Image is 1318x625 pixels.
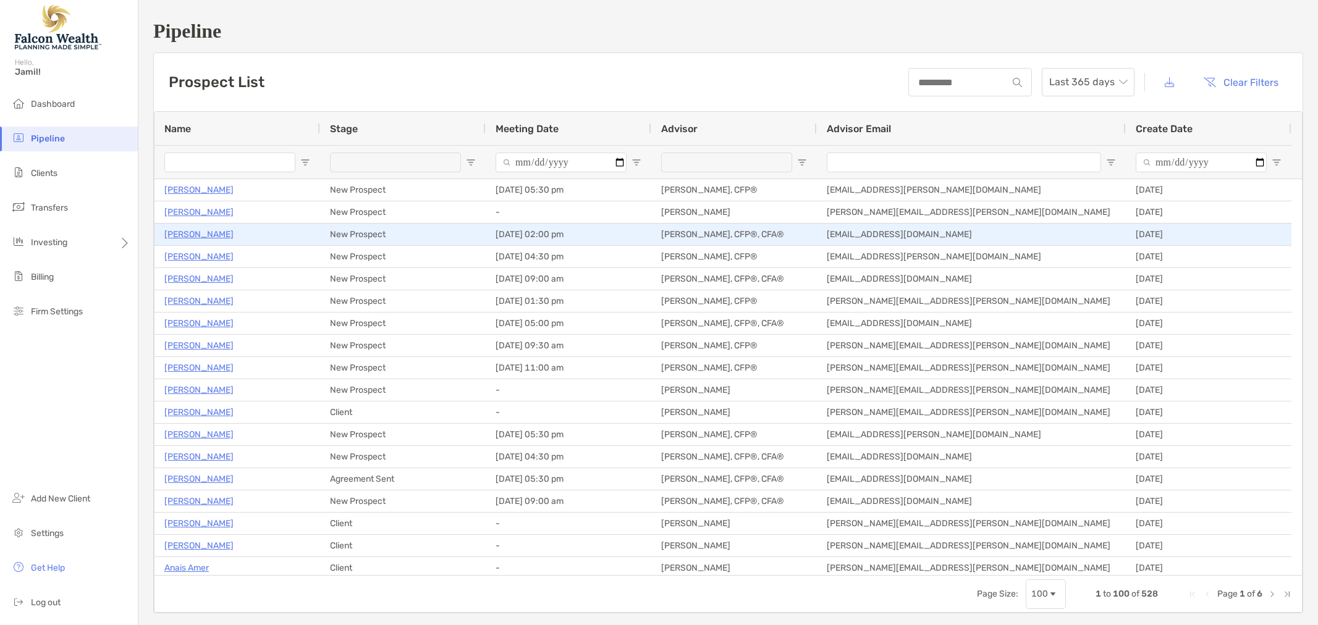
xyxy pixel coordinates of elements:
a: [PERSON_NAME] [164,204,234,220]
button: Clear Filters [1194,69,1288,96]
div: - [486,401,651,423]
span: Investing [31,237,67,248]
span: Billing [31,272,54,282]
a: [PERSON_NAME] [164,493,234,509]
div: New Prospect [320,424,486,445]
span: Page [1217,589,1238,599]
div: New Prospect [320,379,486,401]
span: Jamil! [15,67,130,77]
div: [DATE] 01:30 pm [486,290,651,312]
div: [PERSON_NAME][EMAIL_ADDRESS][PERSON_NAME][DOMAIN_NAME] [817,201,1126,223]
div: [DATE] [1126,246,1291,267]
div: [EMAIL_ADDRESS][PERSON_NAME][DOMAIN_NAME] [817,246,1126,267]
h1: Pipeline [153,20,1303,43]
img: input icon [1013,78,1022,87]
img: get-help icon [11,560,26,574]
input: Advisor Email Filter Input [827,153,1101,172]
a: [PERSON_NAME] [164,449,234,464]
span: Add New Client [31,493,90,504]
div: [PERSON_NAME], CFP® [651,246,817,267]
div: [PERSON_NAME] [651,535,817,556]
div: [PERSON_NAME][EMAIL_ADDRESS][PERSON_NAME][DOMAIN_NAME] [817,357,1126,379]
button: Open Filter Menu [466,157,476,167]
div: [PERSON_NAME] [651,557,817,579]
span: of [1247,589,1255,599]
div: [EMAIL_ADDRESS][DOMAIN_NAME] [817,312,1126,334]
button: Open Filter Menu [300,157,310,167]
div: [DATE] 05:30 pm [486,424,651,445]
div: [PERSON_NAME] [651,513,817,534]
span: Settings [31,528,64,539]
button: Open Filter Menu [797,157,807,167]
a: [PERSON_NAME] [164,271,234,287]
img: Falcon Wealth Planning Logo [15,5,101,49]
span: 1 [1240,589,1245,599]
div: [PERSON_NAME], CFP®, CFA® [651,490,817,512]
img: firm-settings icon [11,303,26,318]
img: logout icon [11,594,26,609]
a: [PERSON_NAME] [164,360,234,375]
span: Advisor [661,123,698,135]
div: [DATE] 02:00 pm [486,224,651,245]
span: Transfers [31,203,68,213]
div: [PERSON_NAME], CFP® [651,335,817,356]
button: Open Filter Menu [1272,157,1282,167]
div: - [486,557,651,579]
div: Client [320,401,486,423]
img: pipeline icon [11,130,26,145]
div: [PERSON_NAME][EMAIL_ADDRESS][PERSON_NAME][DOMAIN_NAME] [817,513,1126,534]
div: New Prospect [320,246,486,267]
a: [PERSON_NAME] [164,516,234,531]
div: [DATE] [1126,535,1291,556]
div: [DATE] [1126,201,1291,223]
div: [DATE] [1126,224,1291,245]
div: Last Page [1282,589,1292,599]
span: Stage [330,123,358,135]
div: [PERSON_NAME], CFP®, CFA® [651,446,817,468]
div: 100 [1031,589,1048,599]
div: New Prospect [320,335,486,356]
a: [PERSON_NAME] [164,293,234,309]
div: [PERSON_NAME], CFP® [651,179,817,201]
a: [PERSON_NAME] [164,382,234,398]
div: New Prospect [320,268,486,290]
span: Create Date [1136,123,1193,135]
div: - [486,535,651,556]
div: [PERSON_NAME][EMAIL_ADDRESS][PERSON_NAME][DOMAIN_NAME] [817,379,1126,401]
div: [DATE] 05:30 pm [486,468,651,490]
div: [PERSON_NAME][EMAIL_ADDRESS][PERSON_NAME][DOMAIN_NAME] [817,557,1126,579]
input: Create Date Filter Input [1136,153,1267,172]
div: [PERSON_NAME] [651,401,817,423]
p: Anais Amer [164,560,209,576]
div: New Prospect [320,290,486,312]
div: [PERSON_NAME] [651,201,817,223]
p: [PERSON_NAME] [164,427,234,442]
img: transfers icon [11,199,26,214]
div: [EMAIL_ADDRESS][DOMAIN_NAME] [817,490,1126,512]
h3: Prospect List [169,73,264,91]
a: [PERSON_NAME] [164,227,234,242]
div: [DATE] 09:00 am [486,268,651,290]
input: Meeting Date Filter Input [496,153,627,172]
img: add_new_client icon [11,490,26,505]
span: Get Help [31,563,65,573]
span: Log out [31,597,61,608]
a: [PERSON_NAME] [164,316,234,331]
div: [PERSON_NAME], CFP® [651,424,817,445]
a: [PERSON_NAME] [164,338,234,353]
div: Agreement Sent [320,468,486,490]
a: [PERSON_NAME] [164,538,234,553]
div: New Prospect [320,446,486,468]
div: [DATE] [1126,179,1291,201]
div: [PERSON_NAME], CFP® [651,290,817,312]
div: First Page [1188,589,1198,599]
div: - [486,379,651,401]
p: [PERSON_NAME] [164,249,234,264]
